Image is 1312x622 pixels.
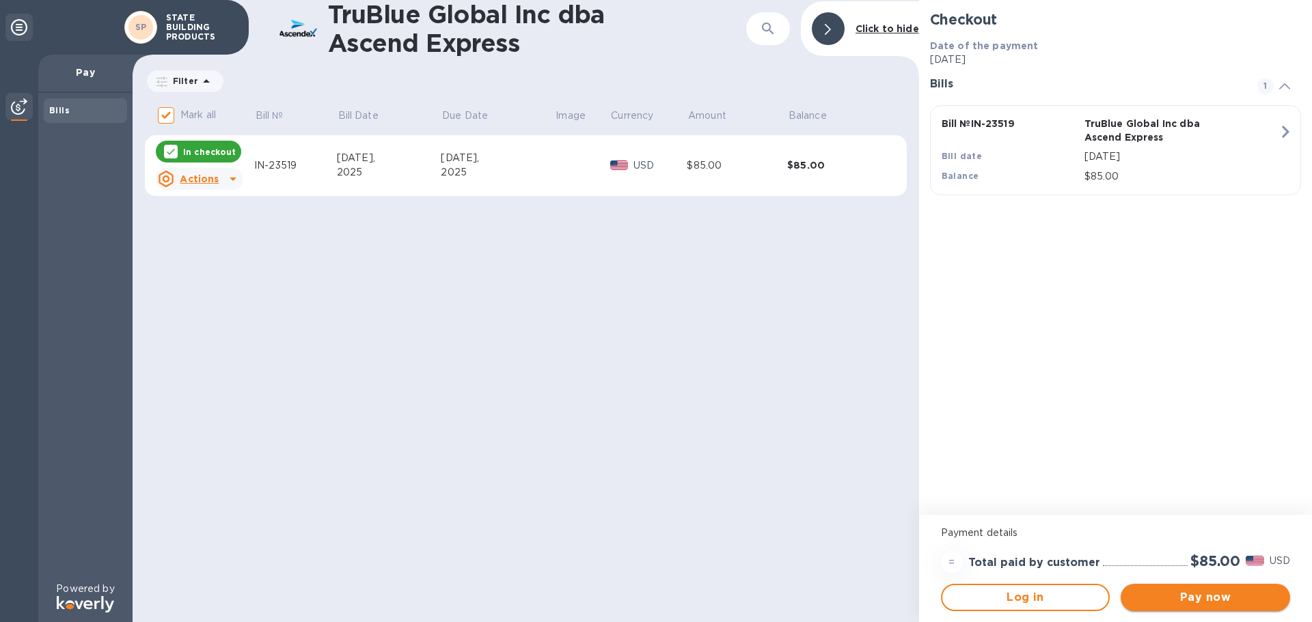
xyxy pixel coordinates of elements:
[930,105,1301,195] button: Bill №IN-23519TruBlue Global Inc dba Ascend ExpressBill date[DATE]Balance$85.00
[49,105,70,115] b: Bills
[56,582,114,596] p: Powered by
[633,158,687,173] p: USD
[441,151,554,165] div: [DATE],
[441,165,554,180] div: 2025
[337,165,441,180] div: 2025
[1270,554,1290,568] p: USD
[1084,117,1222,144] p: TruBlue Global Inc dba Ascend Express
[789,109,845,123] span: Balance
[49,66,122,79] p: Pay
[442,109,488,123] p: Due Date
[930,40,1039,51] b: Date of the payment
[338,109,396,123] span: Bill Date
[611,109,653,123] p: Currency
[338,109,379,123] p: Bill Date
[1257,78,1274,94] span: 1
[1246,556,1264,565] img: USD
[953,589,1098,606] span: Log in
[256,109,284,123] p: Bill №
[930,53,1301,67] p: [DATE]
[942,117,1079,130] p: Bill № IN-23519
[930,78,1241,91] h3: Bills
[180,173,219,184] u: Actions
[183,146,236,158] p: In checkout
[941,526,1290,540] p: Payment details
[1132,589,1279,606] span: Pay now
[1190,552,1240,569] h2: $85.00
[256,109,301,123] span: Bill №
[941,584,1110,611] button: Log in
[787,158,888,172] div: $85.00
[930,11,1301,28] h2: Checkout
[1084,150,1279,164] p: [DATE]
[687,158,787,173] div: $85.00
[789,109,827,123] p: Balance
[167,75,198,87] p: Filter
[688,109,744,123] span: Amount
[556,109,586,123] p: Image
[856,23,919,34] b: Click to hide
[337,151,441,165] div: [DATE],
[1084,169,1279,184] p: $85.00
[1121,584,1290,611] button: Pay now
[688,109,726,123] p: Amount
[968,556,1100,569] h3: Total paid by customer
[942,151,983,161] b: Bill date
[610,160,629,170] img: USD
[942,171,979,181] b: Balance
[135,22,147,32] b: SP
[166,13,234,42] p: STATE BUILDING PRODUCTS
[57,596,114,612] img: Logo
[941,551,963,573] div: =
[442,109,506,123] span: Due Date
[254,158,337,173] div: IN-23519
[180,108,216,122] p: Mark all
